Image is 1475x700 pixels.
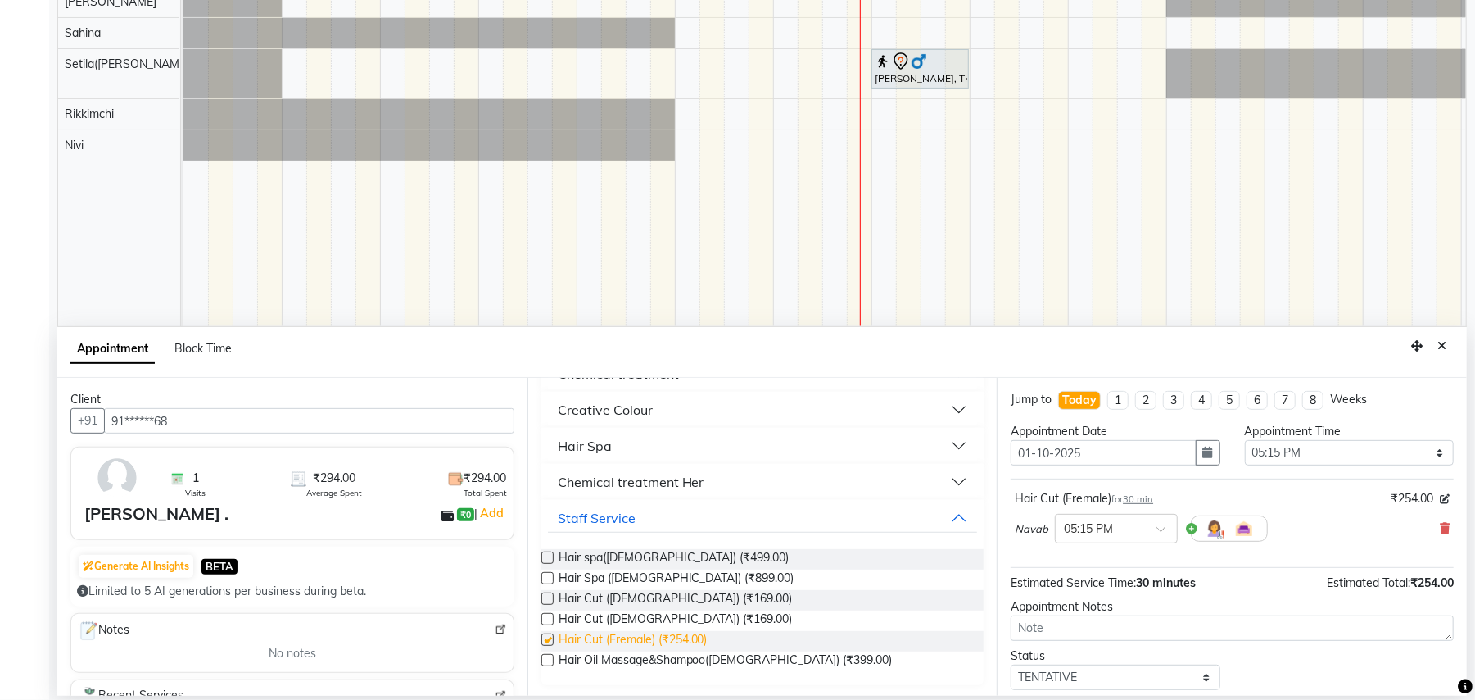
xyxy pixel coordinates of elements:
[269,645,316,662] span: No notes
[1015,490,1153,507] div: Hair Cut (Fremale)
[559,611,793,631] span: Hair Cut ([DEMOGRAPHIC_DATA]) (₹169.00)
[78,620,129,642] span: Notes
[559,652,893,672] span: Hair Oil Massage&Shampoo([DEMOGRAPHIC_DATA]) (₹399.00)
[559,570,794,590] span: Hair Spa ([DEMOGRAPHIC_DATA]) (₹899.00)
[77,583,508,600] div: Limited to 5 AI generations per business during beta.
[548,431,978,461] button: Hair Spa
[1245,423,1454,440] div: Appointment Time
[201,559,238,575] span: BETA
[192,470,199,487] span: 1
[1107,391,1129,410] li: 1
[1330,391,1367,408] div: Weeks
[559,549,790,570] span: Hair spa([DEMOGRAPHIC_DATA]) (₹499.00)
[1410,575,1454,590] span: ₹254.00
[559,631,708,652] span: Hair Cut (Fremale) (₹254.00)
[558,472,704,492] div: Chemical treatment Her
[84,502,228,526] div: [PERSON_NAME] .
[559,590,793,611] span: Hair Cut ([DEMOGRAPHIC_DATA]) (₹169.00)
[65,138,84,152] span: Nivi
[65,57,192,71] span: Setila([PERSON_NAME])
[1062,392,1097,409] div: Today
[306,487,362,499] span: Average Spent
[1015,521,1048,538] span: Navab
[1327,575,1410,590] span: Estimated Total:
[1430,334,1454,359] button: Close
[70,334,155,364] span: Appointment
[1219,391,1240,410] li: 5
[174,341,232,356] span: Block Time
[1234,519,1254,539] img: Interior.png
[873,52,967,86] div: [PERSON_NAME], TK01, 03:00 PM-04:00 PM, Traditional Swedish Relaxation Therapy (For Men) 60 Min
[1011,648,1219,665] div: Status
[457,508,474,521] span: ₹0
[1011,391,1052,408] div: Jump to
[65,107,114,121] span: Rikkimchi
[70,408,105,434] button: +91
[1274,391,1296,410] li: 7
[1011,575,1136,590] span: Estimated Service Time:
[1135,391,1156,410] li: 2
[79,555,193,578] button: Generate AI Insights
[313,470,355,487] span: ₹294.00
[1011,440,1196,466] input: yyyy-mm-dd
[1163,391,1184,410] li: 3
[70,391,514,408] div: Client
[1111,493,1153,505] small: for
[474,503,506,523] span: |
[1011,423,1219,440] div: Appointment Date
[93,454,141,502] img: avatar
[1136,575,1196,590] span: 30 minutes
[548,503,978,533] button: Staff Service
[1440,494,1450,504] i: Edit price
[1205,519,1224,539] img: Hairdresser.png
[464,487,507,499] span: Total Spent
[477,503,506,523] a: Add
[558,508,636,528] div: Staff Service
[1391,490,1433,507] span: ₹254.00
[65,25,101,40] span: Sahina
[185,487,206,499] span: Visits
[1011,598,1454,616] div: Appointment Notes
[1247,391,1268,410] li: 6
[1123,493,1153,505] span: 30 min
[558,400,653,420] div: Creative Colour
[1191,391,1212,410] li: 4
[548,395,978,425] button: Creative Colour
[464,470,506,487] span: ₹294.00
[104,408,514,434] input: Search by Name/Mobile/Email/Code
[1302,391,1323,410] li: 8
[548,467,978,497] button: Chemical treatment Her
[558,436,612,456] div: Hair Spa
